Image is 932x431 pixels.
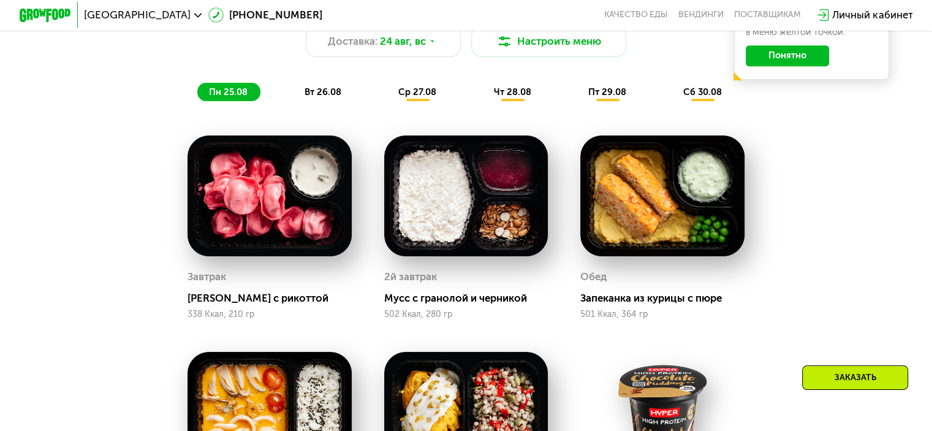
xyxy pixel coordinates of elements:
[384,267,437,287] div: 2й завтрак
[493,86,531,97] span: чт 28.08
[734,10,801,20] div: поставщикам
[604,10,668,20] a: Качество еды
[398,86,436,97] span: ср 27.08
[384,292,558,305] div: Мусс с гранолой и черникой
[84,10,191,20] span: [GEOGRAPHIC_DATA]
[580,292,754,305] div: Запеканка из курицы с пюре
[683,86,722,97] span: сб 30.08
[832,7,912,23] div: Личный кабинет
[471,26,627,57] button: Настроить меню
[188,292,362,305] div: [PERSON_NAME] с рикоттой
[580,267,607,287] div: Обед
[746,45,829,66] button: Понятно
[209,86,248,97] span: пн 25.08
[580,310,744,319] div: 501 Ккал, 364 гр
[588,86,626,97] span: пт 29.08
[380,34,426,49] span: 24 авг, вс
[188,267,226,287] div: Завтрак
[384,310,548,319] div: 502 Ккал, 280 гр
[188,310,352,319] div: 338 Ккал, 210 гр
[208,7,322,23] a: [PHONE_NUMBER]
[802,365,908,390] div: Заказать
[305,86,341,97] span: вт 26.08
[678,10,724,20] a: Вендинги
[328,34,377,49] span: Доставка:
